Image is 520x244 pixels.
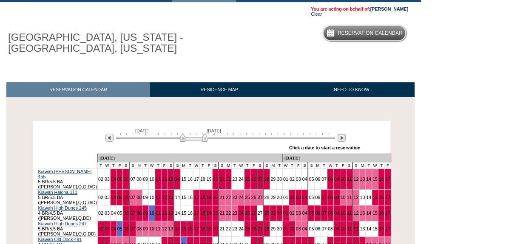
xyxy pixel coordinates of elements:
a: 28 [264,177,269,182]
a: 26 [251,177,256,182]
a: 04 [302,195,307,200]
a: 17 [194,177,199,182]
a: 01 [283,210,288,216]
a: 13 [168,210,173,216]
a: 03 [105,210,110,216]
a: 02 [98,210,103,216]
a: 15 [372,195,378,200]
td: [DATE] [98,154,283,163]
span: [DATE] [207,128,221,133]
a: 07 [130,177,135,182]
a: 05 [117,226,122,231]
a: 13 [168,195,173,200]
td: S [212,163,219,169]
a: 08 [136,177,142,182]
td: T [333,163,340,169]
a: 07 [321,177,327,182]
td: W [238,163,244,169]
a: 11 [156,195,161,200]
a: 11 [156,177,161,182]
a: 21 [219,226,224,231]
a: 16 [379,195,384,200]
a: 09 [143,210,148,216]
td: M [270,163,276,169]
a: 21 [219,195,224,200]
a: 06 [315,177,320,182]
a: 19 [207,226,212,231]
a: 17 [385,210,390,216]
td: S [129,163,136,169]
a: 20 [213,210,218,216]
td: S [308,163,314,169]
td: S [219,163,225,169]
a: 10 [341,195,346,200]
a: 19 [207,210,212,216]
a: 10 [341,210,346,216]
td: [DATE] [282,154,391,163]
a: 08 [328,177,333,182]
a: 24 [239,210,244,216]
a: 03 [296,226,301,231]
a: 14 [366,195,371,200]
td: T [321,163,327,169]
a: 06 [315,226,320,231]
a: 02 [290,195,295,200]
a: 24 [239,195,244,200]
a: 16 [379,226,384,231]
a: Kiawah Old Dock 491 [38,237,82,242]
a: 04 [111,210,116,216]
td: W [282,163,289,169]
a: 10 [149,226,154,231]
td: T [199,163,206,169]
a: 04 [302,210,307,216]
a: 02 [290,210,295,216]
a: 06 [123,210,128,216]
a: 18 [200,210,205,216]
a: 06 [123,177,128,182]
a: 04 [111,177,116,182]
a: 25 [245,195,250,200]
td: T [187,163,193,169]
a: 05 [117,210,122,216]
a: 08 [136,195,142,200]
a: 27 [258,210,263,216]
a: 19 [207,195,212,200]
a: 11 [347,177,352,182]
td: S [168,163,174,169]
a: 14 [175,177,180,182]
a: 26 [251,210,256,216]
td: W [104,163,110,169]
a: 15 [372,177,378,182]
td: M [225,163,232,169]
a: 10 [149,195,154,200]
a: 28 [264,226,269,231]
a: 18 [200,195,205,200]
a: 29 [270,177,276,182]
a: 22 [226,195,231,200]
a: 12 [353,226,358,231]
td: T [289,163,295,169]
a: 10 [341,226,346,231]
a: 30 [277,195,282,200]
td: F [340,163,346,169]
a: 01 [283,195,288,200]
a: 28 [264,195,269,200]
a: 08 [328,195,333,200]
a: 26 [251,226,256,231]
a: 29 [270,226,276,231]
a: 15 [181,210,186,216]
td: M [359,163,366,169]
td: 5 BR/5.5 BA ([PERSON_NAME],Q,Q,D/D) [37,190,98,205]
a: 11 [156,226,161,231]
td: M [315,163,321,169]
a: 14 [175,226,180,231]
td: M [136,163,142,169]
a: 29 [270,210,276,216]
a: 07 [130,226,135,231]
a: 22 [226,226,231,231]
td: S [352,163,359,169]
td: T [155,163,161,169]
a: 06 [123,226,128,231]
a: 21 [219,210,224,216]
a: 06 [315,195,320,200]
